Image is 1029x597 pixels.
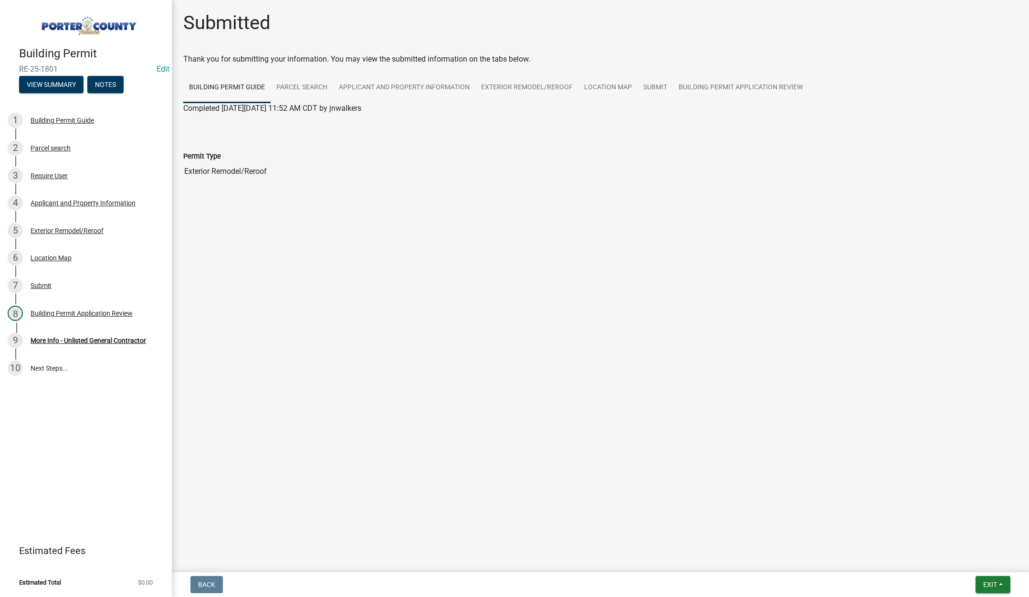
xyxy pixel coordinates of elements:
div: Require User [31,172,68,179]
div: Building Permit Application Review [31,310,133,317]
a: Building Permit Guide [183,73,271,103]
div: 10 [8,361,23,376]
a: Exterior Remodel/Reroof [475,73,578,103]
img: Porter County, Indiana [19,10,157,37]
div: 3 [8,168,23,183]
div: More Info - Unlisted General Contractor [31,337,146,344]
div: 1 [8,113,23,128]
span: Estimated Total [19,579,61,586]
div: 9 [8,333,23,348]
div: Location Map [31,255,72,261]
span: Completed [DATE][DATE] 11:52 AM CDT by jnwalkers [183,104,361,113]
a: Estimated Fees [8,541,157,560]
a: Edit [157,64,169,74]
div: Exterior Remodel/Reroof [31,227,104,234]
div: Submit [31,282,52,289]
div: 7 [8,278,23,293]
div: 8 [8,306,23,321]
a: Submit [638,73,673,103]
span: $0.00 [138,579,153,586]
div: Building Permit Guide [31,117,94,124]
a: Applicant and Property Information [333,73,475,103]
wm-modal-confirm: Notes [87,81,124,89]
a: Parcel search [271,73,333,103]
div: 2 [8,140,23,156]
div: Parcel search [31,145,71,151]
a: Location Map [578,73,638,103]
wm-modal-confirm: Edit Application Number [157,64,169,74]
div: Applicant and Property Information [31,200,136,206]
div: 6 [8,250,23,266]
button: Notes [87,76,124,93]
div: Thank you for submitting your information. You may view the submitted information on the tabs below. [183,53,1018,65]
button: View Summary [19,76,84,93]
h4: Building Permit [19,47,164,61]
label: Permit Type [183,153,221,160]
span: RE-25-1801 [19,64,153,74]
h1: Submitted [183,11,271,34]
div: 4 [8,195,23,211]
div: 5 [8,223,23,238]
span: Exit [983,581,997,588]
a: Building Permit Application Review [673,73,808,103]
button: Exit [976,576,1010,593]
span: Back [198,581,215,588]
button: Back [190,576,223,593]
wm-modal-confirm: Summary [19,81,84,89]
